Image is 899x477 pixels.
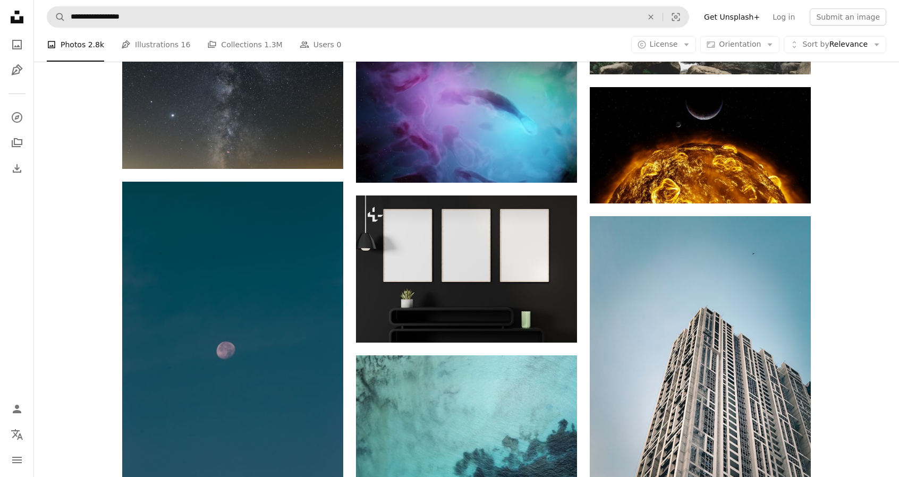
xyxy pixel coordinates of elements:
a: A very tall building with a sky background [590,359,811,368]
a: Illustrations [6,59,28,81]
a: Home — Unsplash [6,6,28,30]
a: Explore [6,107,28,128]
img: a black room with three white frames on the wall [356,195,577,343]
a: Download History [6,158,28,179]
a: a galaxy in space [590,140,811,150]
span: Sort by [802,40,829,48]
span: 16 [181,39,191,50]
a: Illustrations 16 [121,28,190,62]
button: License [631,36,697,53]
span: 1.3M [264,39,282,50]
button: Menu [6,449,28,471]
a: Get Unsplash+ [698,8,766,25]
a: a black room with three white frames on the wall [356,264,577,274]
span: Orientation [719,40,761,48]
span: 0 [336,39,341,50]
a: Photos [6,34,28,55]
img: a galaxy in space [590,87,811,204]
button: Sort byRelevance [784,36,886,53]
button: Orientation [700,36,779,53]
a: Log in [766,8,801,25]
a: a clear blue sky with a half moon in the distance [122,343,343,352]
span: Relevance [802,39,868,50]
button: Visual search [663,7,689,27]
img: the night sky with stars and the milky [122,7,343,169]
a: Log in / Sign up [6,398,28,420]
a: Collections [6,132,28,154]
a: a close-up of a fish [356,116,577,125]
a: Users 0 [300,28,342,62]
a: the night sky with stars and the milky [122,83,343,93]
form: Find visuals sitewide [47,6,689,28]
button: Search Unsplash [47,7,65,27]
a: Collections 1.3M [207,28,282,62]
button: Clear [639,7,663,27]
span: License [650,40,678,48]
a: An aerial view of a body of water [356,413,577,422]
img: a close-up of a fish [356,59,577,183]
button: Language [6,424,28,445]
button: Submit an image [810,8,886,25]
